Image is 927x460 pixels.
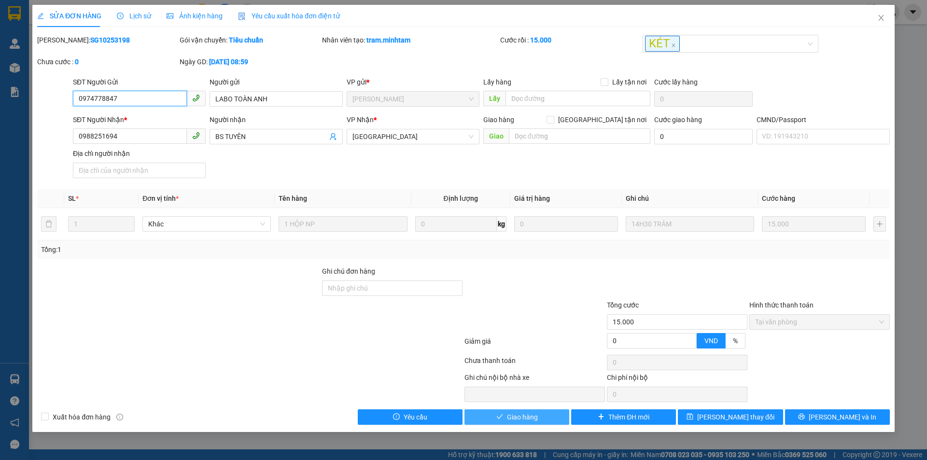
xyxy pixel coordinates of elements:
[464,372,605,387] div: Ghi chú nội bộ nhà xe
[530,36,551,44] b: 15.000
[46,43,85,50] span: 0376140625
[554,114,650,125] span: [GEOGRAPHIC_DATA] tận nơi
[180,35,320,45] div: Gói vận chuyển:
[352,92,474,106] span: Hồ Chí Minh
[877,14,885,22] span: close
[654,116,702,124] label: Cước giao hàng
[514,216,618,232] input: 0
[142,195,179,202] span: Đơn vị tính
[238,12,340,20] span: Yêu cầu xuất hóa đơn điện tử
[3,70,129,88] span: Tên hàng:
[37,35,178,45] div: [PERSON_NAME]:
[43,52,92,59] span: 10:49:10 [DATE]
[352,129,474,144] span: Tiền Giang
[463,336,606,353] div: Giảm giá
[47,13,98,20] strong: PHIẾU TRẢ HÀNG
[868,5,895,32] button: Close
[497,216,506,232] span: kg
[41,216,56,232] button: delete
[20,4,81,12] span: [DATE]-
[37,13,44,19] span: edit
[229,36,263,44] b: Tiêu chuẩn
[25,60,77,68] span: [PERSON_NAME]-
[755,315,884,329] span: Tại văn phòng
[3,68,129,89] span: 1 X TRẮNG NP 4KG (TC) HƯ DẬP KO ĐỀN
[41,244,358,255] div: Tổng: 1
[57,22,111,32] span: SG10253236
[3,4,81,12] span: 15:53-
[873,216,886,232] button: plus
[509,128,650,144] input: Dọc đường
[73,148,206,159] div: Địa chỉ người nhận
[90,36,130,44] b: SG10253198
[366,36,410,44] b: tram.minhtam
[444,195,478,202] span: Định lượng
[393,413,400,421] span: exclamation-circle
[75,58,79,66] b: 0
[279,195,307,202] span: Tên hàng
[347,116,374,124] span: VP Nhận
[645,36,680,52] span: KÉT
[809,412,876,422] span: [PERSON_NAME] và In
[347,77,479,87] div: VP gửi
[507,412,538,422] span: Giao hàng
[322,35,498,45] div: Nhân viên tạo:
[279,216,407,232] input: VD: Bàn, Ghế
[167,12,223,20] span: Ảnh kiện hàng
[42,5,81,12] span: [PERSON_NAME]
[180,56,320,67] div: Ngày GD:
[37,56,178,67] div: Chưa cước :
[167,13,173,19] span: picture
[500,35,641,45] div: Cước rồi :
[3,43,85,50] span: N.gửi:
[210,77,342,87] div: Người gửi
[116,414,123,420] span: info-circle
[73,163,206,178] input: Địa chỉ của người nhận
[785,409,890,425] button: printer[PERSON_NAME] và In
[117,12,151,20] span: Lịch sử
[49,412,114,422] span: Xuất hóa đơn hàng
[608,77,650,87] span: Lấy tận nơi
[77,60,116,68] span: 0388404292
[463,355,606,372] div: Chưa thanh toán
[404,412,427,422] span: Yêu cầu
[678,409,783,425] button: save[PERSON_NAME] thay đổi
[329,133,337,140] span: user-add
[506,91,650,106] input: Dọc đường
[358,409,463,425] button: exclamation-circleYêu cầu
[483,128,509,144] span: Giao
[209,58,248,66] b: [DATE] 08:59
[322,267,375,275] label: Ghi chú đơn hàng
[322,280,463,296] input: Ghi chú đơn hàng
[671,43,676,48] span: close
[607,301,639,309] span: Tổng cước
[37,12,101,20] span: SỬA ĐƠN HÀNG
[3,52,42,59] span: Ngày/ giờ gửi:
[20,43,85,50] span: SANG LÝ-
[483,116,514,124] span: Giao hàng
[626,216,754,232] input: Ghi Chú
[483,78,511,86] span: Lấy hàng
[73,114,206,125] div: SĐT Người Nhận
[571,409,676,425] button: plusThêm ĐH mới
[73,77,206,87] div: SĐT Người Gửi
[607,372,747,387] div: Chi phí nội bộ
[608,412,649,422] span: Thêm ĐH mới
[192,94,200,102] span: phone
[654,129,753,144] input: Cước giao hàng
[654,91,753,107] input: Cước lấy hàng
[749,301,814,309] label: Hình thức thanh toán
[622,189,758,208] th: Ghi chú
[762,195,795,202] span: Cước hàng
[496,413,503,421] span: check
[762,216,866,232] input: 0
[210,114,342,125] div: Người nhận
[68,195,76,202] span: SL
[704,337,718,345] span: VND
[483,91,506,106] span: Lấy
[514,195,550,202] span: Giá trị hàng
[238,13,246,20] img: icon
[697,412,774,422] span: [PERSON_NAME] thay đổi
[3,60,116,68] span: N.nhận:
[464,409,569,425] button: checkGiao hàng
